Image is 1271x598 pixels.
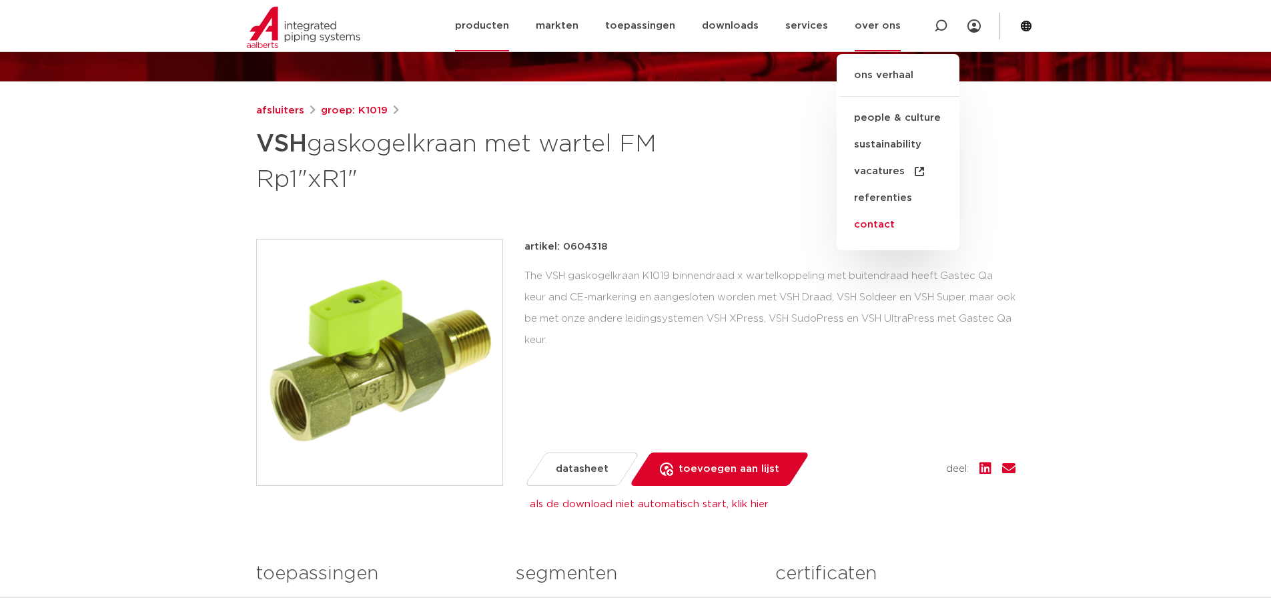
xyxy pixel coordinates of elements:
a: groep: K1019 [321,103,388,119]
p: artikel: 0604318 [524,239,608,255]
a: referenties [837,185,959,212]
a: contact [837,212,959,238]
h3: segmenten [516,561,755,587]
span: toevoegen aan lijst [679,459,779,480]
img: Product Image for VSH gaskogelkraan met wartel FM Rp1"xR1" [257,240,502,485]
div: The VSH gaskogelkraan K1019 binnendraad x wartelkoppeling met buitendraad heeft Gastec Qa keur an... [524,266,1015,350]
a: vacatures [837,158,959,185]
a: afsluiters [256,103,304,119]
strong: VSH [256,132,307,156]
a: als de download niet automatisch start, klik hier [530,499,769,509]
span: datasheet [556,459,608,480]
h3: toepassingen [256,561,496,587]
a: ons verhaal [837,67,959,97]
a: sustainability [837,131,959,158]
h3: certificaten [775,561,1015,587]
a: datasheet [524,453,639,486]
h1: gaskogelkraan met wartel FM Rp1"xR1" [256,124,757,196]
span: deel: [946,461,969,477]
a: people & culture [837,105,959,131]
